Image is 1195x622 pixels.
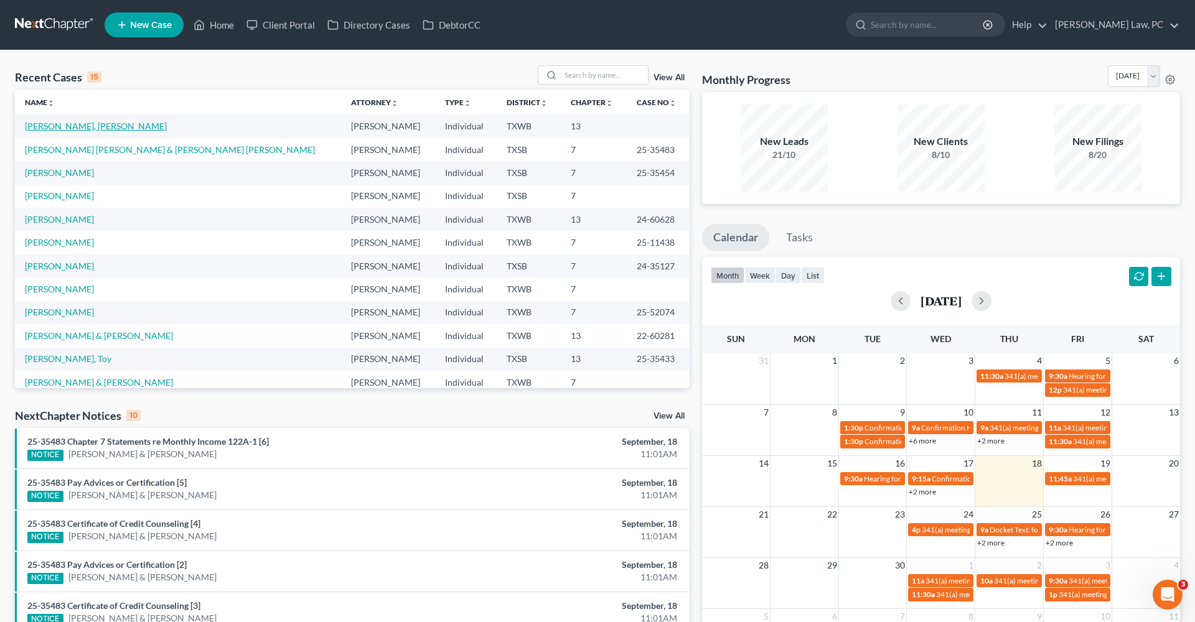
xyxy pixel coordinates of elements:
[980,576,993,585] span: 10a
[899,405,906,420] span: 9
[126,410,141,421] div: 10
[435,208,497,231] td: Individual
[321,14,416,36] a: Directory Cases
[702,72,790,87] h3: Monthly Progress
[930,333,951,344] span: Wed
[741,134,828,149] div: New Leads
[994,576,1180,585] span: 341(a) meeting for [PERSON_NAME] & [PERSON_NAME]
[844,474,863,483] span: 9:30a
[897,134,985,149] div: New Clients
[962,405,975,420] span: 10
[435,254,497,277] td: Individual
[967,558,975,573] span: 1
[435,324,497,347] td: Individual
[27,491,63,502] div: NOTICE
[1071,333,1084,344] span: Fri
[1138,333,1154,344] span: Sat
[1049,525,1067,534] span: 9:30a
[627,324,690,347] td: 22-60281
[1036,353,1043,368] span: 4
[762,405,770,420] span: 7
[571,98,613,107] a: Chapterunfold_more
[25,261,94,271] a: [PERSON_NAME]
[561,324,626,347] td: 13
[1069,525,1166,534] span: Hearing for [PERSON_NAME]
[912,525,921,534] span: 4p
[627,138,690,161] td: 25-35483
[561,277,626,300] td: 7
[435,348,497,371] td: Individual
[980,525,988,534] span: 9a
[68,489,217,501] a: [PERSON_NAME] & [PERSON_NAME]
[1054,134,1141,149] div: New Filings
[435,371,497,394] td: Individual
[1031,507,1043,522] span: 25
[25,144,315,155] a: [PERSON_NAME] [PERSON_NAME] & [PERSON_NAME] [PERSON_NAME]
[1031,405,1043,420] span: 11
[926,576,1046,585] span: 341(a) meeting for [PERSON_NAME]
[702,224,769,251] a: Calendar
[1049,474,1072,483] span: 11:45a
[1036,558,1043,573] span: 2
[561,185,626,208] td: 7
[865,423,1007,432] span: Confirmation Hearing for [PERSON_NAME]
[990,423,1110,432] span: 341(a) meeting for [PERSON_NAME]
[27,573,63,584] div: NOTICE
[912,474,930,483] span: 9:15a
[1049,576,1067,585] span: 9:30a
[757,456,770,471] span: 14
[801,267,825,284] button: list
[497,161,561,184] td: TXSB
[497,348,561,371] td: TXSB
[894,507,906,522] span: 23
[540,100,548,107] i: unfold_more
[435,277,497,300] td: Individual
[757,507,770,522] span: 21
[1049,385,1062,394] span: 12p
[469,448,677,460] div: 11:01AM
[909,436,936,445] a: +6 more
[25,284,94,294] a: [PERSON_NAME]
[469,600,677,612] div: September, 18
[497,371,561,394] td: TXWB
[1099,507,1112,522] span: 26
[435,138,497,161] td: Individual
[894,456,906,471] span: 16
[27,559,187,570] a: 25-35483 Pay Advices or Certification [2]
[497,185,561,208] td: TXSB
[27,600,200,611] a: 25-35483 Certificate of Credit Counseling [3]
[341,348,435,371] td: [PERSON_NAME]
[922,525,1042,534] span: 341(a) meeting for [PERSON_NAME]
[1049,423,1061,432] span: 11a
[627,161,690,184] td: 25-35454
[25,237,94,248] a: [PERSON_NAME]
[1000,333,1018,344] span: Thu
[1173,353,1180,368] span: 6
[826,558,838,573] span: 29
[654,73,685,82] a: View All
[435,161,497,184] td: Individual
[341,277,435,300] td: [PERSON_NAME]
[469,571,677,583] div: 11:01AM
[831,353,838,368] span: 1
[757,353,770,368] span: 31
[711,267,744,284] button: month
[1168,456,1180,471] span: 20
[469,435,677,448] div: September, 18
[899,353,906,368] span: 2
[936,590,1056,599] span: 341(a) meeting for [PERSON_NAME]
[435,114,497,137] td: Individual
[27,532,63,543] div: NOTICE
[980,423,988,432] span: 9a
[844,423,863,432] span: 1:30p
[561,208,626,231] td: 13
[68,530,217,542] a: [PERSON_NAME] & [PERSON_NAME]
[25,121,167,131] a: [PERSON_NAME], [PERSON_NAME]
[27,518,200,529] a: 25-35483 Certificate of Credit Counseling [4]
[341,231,435,254] td: [PERSON_NAME]
[68,448,217,460] a: [PERSON_NAME] & [PERSON_NAME]
[341,138,435,161] td: [PERSON_NAME]
[341,301,435,324] td: [PERSON_NAME]
[627,301,690,324] td: 25-52074
[1168,507,1180,522] span: 27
